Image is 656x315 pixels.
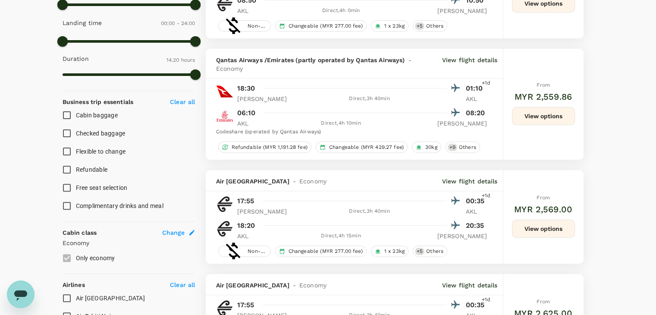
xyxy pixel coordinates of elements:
p: AKL [237,232,259,240]
div: 1 x 23kg [371,246,408,257]
span: Non-refundable [244,22,270,30]
p: 06:10 [237,108,256,118]
span: Others [423,22,447,30]
p: 18:20 [237,220,255,231]
p: View flight details [442,56,498,73]
p: Landing time [63,19,102,27]
span: Change [162,228,185,237]
div: Direct , 4h 0min [264,6,418,15]
div: Changeable (MYR 429.27 fee) [316,142,408,153]
span: + 5 [415,248,424,255]
p: AKL [237,119,259,128]
div: Refundable (MYR 1,191.28 fee) [218,142,311,153]
p: 20:35 [466,220,487,231]
span: From [537,195,550,201]
div: Direct , 3h 40min [292,207,446,216]
div: Direct , 3h 40min [292,94,446,103]
img: NZ [216,220,233,237]
div: Non-refundable [218,20,271,31]
div: 1 x 23kg [371,20,408,31]
h6: MYR 2,569.00 [514,202,572,216]
div: Direct , 4h 10min [264,119,418,128]
p: [PERSON_NAME] [437,6,487,15]
div: +9Others [446,142,480,153]
span: - [289,177,299,186]
span: Complimentary drinks and meal [76,202,163,209]
span: Non-refundable [244,248,270,255]
strong: Airlines [63,281,85,288]
span: Economy [216,64,243,73]
p: 00:35 [466,300,487,310]
span: +1d [482,296,490,304]
span: Changeable (MYR 277.00 fee) [285,22,366,30]
p: [PERSON_NAME] [437,119,487,128]
div: Changeable (MYR 277.00 fee) [275,20,367,31]
span: + 5 [415,22,424,30]
p: [PERSON_NAME] [237,207,287,216]
span: Changeable (MYR 429.27 fee) [326,144,407,151]
span: 1 x 23kg [381,22,408,30]
p: AKL [237,6,259,15]
span: Free seat selection [76,184,128,191]
span: Air [GEOGRAPHIC_DATA] [76,295,145,302]
span: From [537,82,550,88]
strong: Cabin class [63,229,97,236]
span: Economy [299,281,326,290]
span: 1 x 23kg [381,248,408,255]
span: +1d [482,192,490,200]
p: AKL [466,94,487,103]
span: Qantas Airways / Emirates (partly operated by Qantas Airways) [216,56,405,64]
p: 18:30 [237,83,255,94]
strong: Business trip essentials [63,98,134,105]
span: Only economy [76,255,115,261]
p: Economy [63,239,195,247]
span: Refundable [76,166,108,173]
span: +1d [482,79,490,88]
iframe: Button to launch messaging window [7,280,35,308]
span: 00:00 - 24:00 [161,20,195,26]
span: Others [455,144,480,151]
div: Codeshare (operated by Qantas Airways) [216,128,487,136]
img: EK [216,107,233,125]
img: NZ [216,195,233,213]
span: Flexible to change [76,148,126,155]
div: Non-refundable [218,246,271,257]
span: Air [GEOGRAPHIC_DATA] [216,177,289,186]
p: Clear all [170,98,195,106]
span: From [537,299,550,305]
span: 14.20 hours [166,57,195,63]
p: Duration [63,54,89,63]
p: [PERSON_NAME] [437,232,487,240]
div: Direct , 4h 15min [264,232,418,240]
span: Cabin baggage [76,112,118,119]
p: View flight details [442,281,498,290]
img: QF [216,83,233,100]
p: 00:35 [466,196,487,206]
p: View flight details [442,177,498,186]
div: +5Others [413,246,447,257]
span: - [289,281,299,290]
span: Refundable (MYR 1,191.28 fee) [228,144,311,151]
p: [PERSON_NAME] [237,94,287,103]
h6: MYR 2,559.86 [515,90,572,104]
p: AKL [466,207,487,216]
p: 01:10 [466,83,487,94]
span: - [405,56,415,64]
p: Clear all [170,280,195,289]
span: Changeable (MYR 277.00 fee) [285,248,366,255]
p: 17:55 [237,300,254,310]
div: +5Others [413,20,447,31]
button: View options [512,107,575,125]
div: 30kg [412,142,441,153]
div: Changeable (MYR 277.00 fee) [275,246,367,257]
button: View options [512,220,575,238]
p: 17:55 [237,196,254,206]
span: Checked baggage [76,130,126,137]
span: Others [423,248,447,255]
span: 30kg [422,144,441,151]
p: 08:20 [466,108,487,118]
span: Air [GEOGRAPHIC_DATA] [216,281,289,290]
span: + 9 [448,144,457,151]
span: Economy [299,177,326,186]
